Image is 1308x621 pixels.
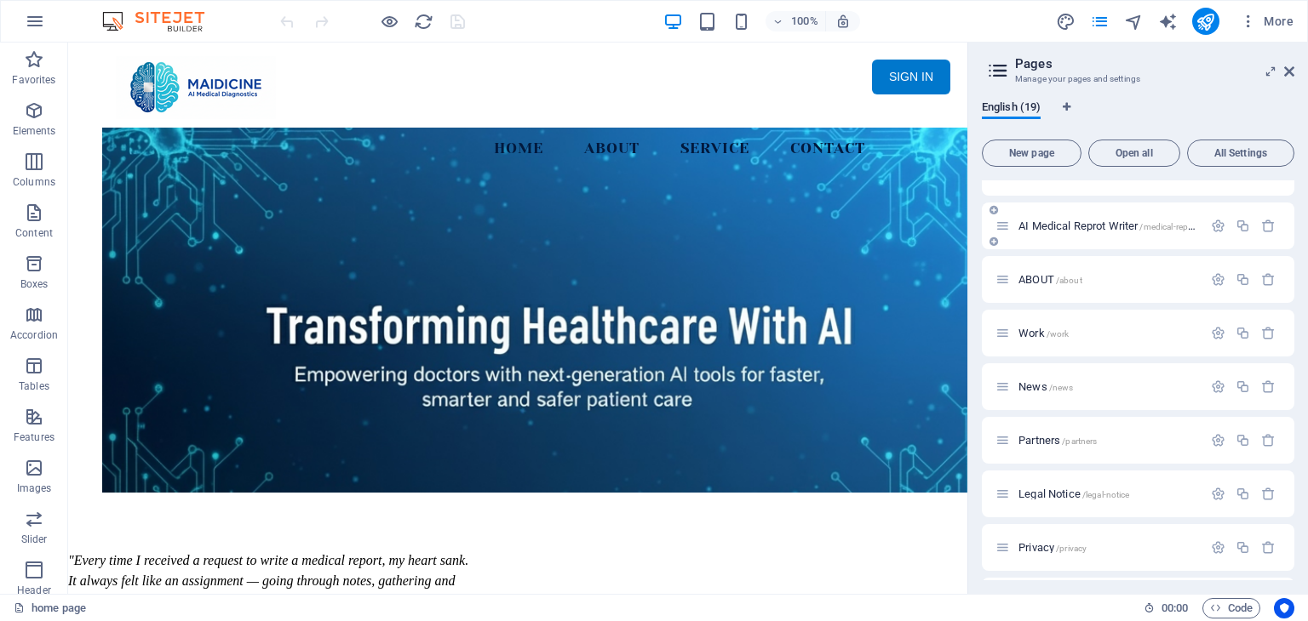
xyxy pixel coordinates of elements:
[13,124,56,138] p: Elements
[1236,379,1250,394] div: Duplicate
[1211,433,1225,447] div: Settings
[1261,487,1276,501] div: Remove
[20,277,49,291] p: Boxes
[1018,219,1198,232] span: AI Medical Reprot Writer
[17,481,52,495] p: Images
[1013,488,1202,499] div: Legal Notice/legal-notice
[1236,219,1250,233] div: Duplicate
[982,100,1294,133] div: Language Tabs
[15,226,53,240] p: Content
[1196,12,1215,31] i: Publish
[1018,273,1082,286] span: Click to open page
[1211,272,1225,287] div: Settings
[766,11,826,31] button: 100%
[17,584,51,597] p: Header
[1261,379,1276,394] div: Remove
[1018,487,1129,500] span: Legal Notice
[1062,436,1097,446] span: /partners
[1047,329,1070,339] span: /work
[1236,326,1250,340] div: Duplicate
[1162,598,1188,618] span: 00 00
[1056,11,1076,31] button: design
[1144,598,1189,618] h6: Session time
[1158,12,1178,31] i: AI Writer
[19,379,49,393] p: Tables
[1236,433,1250,447] div: Duplicate
[13,175,55,189] p: Columns
[1018,541,1087,554] span: Privacy
[414,12,433,31] i: Reload page
[982,140,1081,167] button: New page
[1013,435,1202,446] div: Partners/partners
[14,430,54,444] p: Features
[1240,13,1294,30] span: More
[1090,12,1110,31] i: Pages (Ctrl+Alt+S)
[791,11,818,31] h6: 100%
[982,97,1041,121] span: English (19)
[1124,12,1144,31] i: Navigator
[835,14,851,29] i: On resize automatically adjust zoom level to fit chosen device.
[1013,328,1202,339] div: Work/work
[1211,487,1225,501] div: Settings
[1090,11,1110,31] button: pages
[1096,148,1173,158] span: Open all
[1236,487,1250,501] div: Duplicate
[379,11,399,31] button: Click here to leave preview mode and continue editing
[1124,11,1144,31] button: navigator
[1013,542,1202,553] div: Privacy/privacy
[1211,219,1225,233] div: Settings
[1049,383,1074,392] span: /news
[990,148,1074,158] span: New page
[1236,272,1250,287] div: Duplicate
[12,73,55,87] p: Favorites
[1082,490,1130,499] span: /legal-notice
[1158,11,1179,31] button: text_generator
[1187,140,1294,167] button: All Settings
[1211,326,1225,340] div: Settings
[1236,540,1250,555] div: Duplicate
[1018,327,1069,339] span: Click to open page
[1015,71,1260,87] h3: Manage your pages and settings
[1261,326,1276,340] div: Remove
[1088,140,1180,167] button: Open all
[10,328,58,342] p: Accordion
[21,533,48,546] p: Slider
[98,11,226,31] img: Editor Logo
[1211,379,1225,394] div: Settings
[1173,601,1176,614] span: :
[14,598,86,618] a: Click to cancel selection. Double-click to open Pages
[1139,222,1198,231] span: /medical-report
[1192,8,1219,35] button: publish
[1274,598,1294,618] button: Usercentrics
[413,11,433,31] button: reload
[1056,276,1082,285] span: /about
[1195,148,1287,158] span: All Settings
[1013,274,1202,285] div: ABOUT/about
[1210,598,1253,618] span: Code
[1018,434,1097,447] span: Partners
[1013,220,1202,231] div: AI Medical Reprot Writer/medical-report
[1056,544,1087,553] span: /privacy
[1202,598,1260,618] button: Code
[1233,8,1300,35] button: More
[1018,380,1073,393] span: Click to open page
[1056,12,1076,31] i: Design (Ctrl+Alt+Y)
[1261,272,1276,287] div: Remove
[1013,381,1202,392] div: News/news
[1015,56,1294,71] h2: Pages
